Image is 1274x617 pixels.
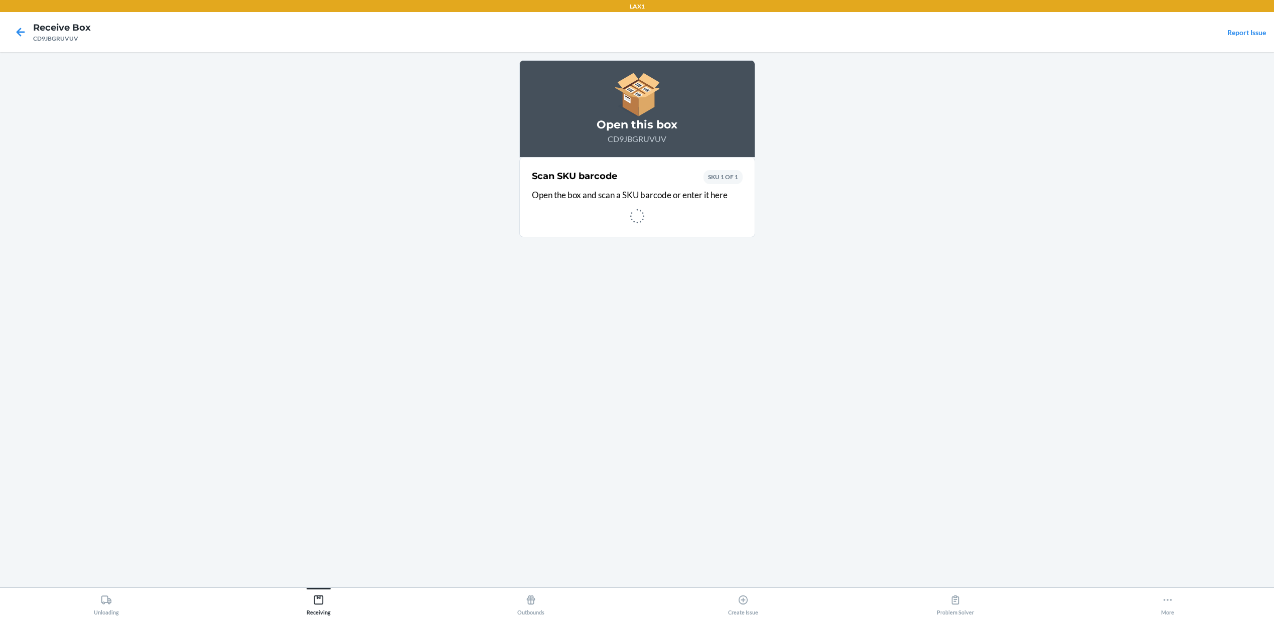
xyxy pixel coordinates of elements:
[424,588,637,615] button: Outbounds
[937,590,974,615] div: Problem Solver
[1227,28,1266,37] a: Report Issue
[33,21,91,34] h4: Receive Box
[708,173,738,182] p: SKU 1 OF 1
[1062,588,1274,615] button: More
[532,117,743,133] h3: Open this box
[532,133,743,145] p: CD9JBGRUVUV
[532,189,743,202] p: Open the box and scan a SKU barcode or enter it here
[212,588,424,615] button: Receiving
[517,590,544,615] div: Outbounds
[94,590,119,615] div: Unloading
[637,588,849,615] button: Create Issue
[630,2,645,11] p: LAX1
[728,590,758,615] div: Create Issue
[307,590,331,615] div: Receiving
[532,170,617,183] h2: Scan SKU barcode
[1161,590,1174,615] div: More
[850,588,1062,615] button: Problem Solver
[33,34,91,43] div: CD9JBGRUVUV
